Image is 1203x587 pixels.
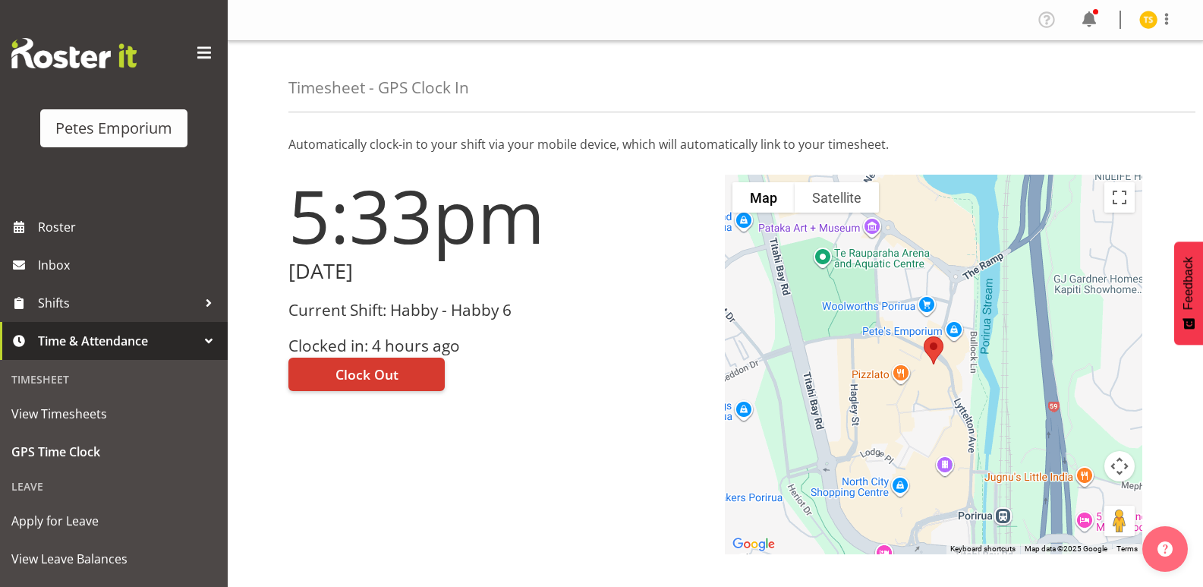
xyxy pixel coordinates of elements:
[288,79,469,96] h4: Timesheet - GPS Clock In
[288,175,707,257] h1: 5:33pm
[4,364,224,395] div: Timesheet
[4,433,224,471] a: GPS Time Clock
[4,471,224,502] div: Leave
[288,260,707,283] h2: [DATE]
[55,117,172,140] div: Petes Emporium
[38,292,197,314] span: Shifts
[1174,241,1203,345] button: Feedback - Show survey
[288,135,1142,153] p: Automatically clock-in to your shift via your mobile device, which will automatically link to you...
[4,395,224,433] a: View Timesheets
[729,535,779,554] a: Open this area in Google Maps (opens a new window)
[335,365,398,384] span: Clock Out
[11,510,216,532] span: Apply for Leave
[11,38,137,68] img: Rosterit website logo
[38,216,220,238] span: Roster
[38,330,197,352] span: Time & Attendance
[1104,506,1135,536] button: Drag Pegman onto the map to open Street View
[950,544,1016,554] button: Keyboard shortcuts
[732,182,795,213] button: Show street map
[288,358,445,391] button: Clock Out
[4,540,224,578] a: View Leave Balances
[1139,11,1157,29] img: tamara-straker11292.jpg
[288,337,707,355] h3: Clocked in: 4 hours ago
[795,182,879,213] button: Show satellite imagery
[1182,257,1195,310] span: Feedback
[11,440,216,463] span: GPS Time Clock
[1025,544,1107,553] span: Map data ©2025 Google
[11,402,216,425] span: View Timesheets
[11,548,216,570] span: View Leave Balances
[1116,544,1138,553] a: Terms (opens in new tab)
[1104,451,1135,481] button: Map camera controls
[4,502,224,540] a: Apply for Leave
[729,535,779,554] img: Google
[1104,182,1135,213] button: Toggle fullscreen view
[288,301,707,319] h3: Current Shift: Habby - Habby 6
[38,254,220,276] span: Inbox
[1157,541,1173,557] img: help-xxl-2.png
